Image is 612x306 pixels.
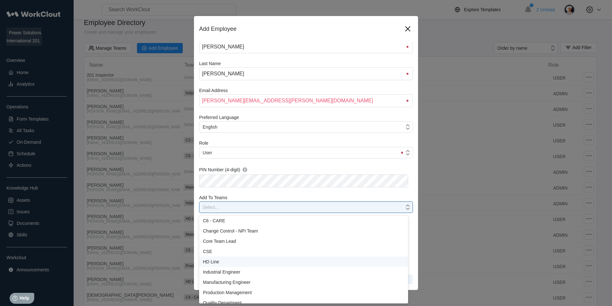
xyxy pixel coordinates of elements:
[203,239,404,244] div: Core Team Lead
[199,61,413,67] label: Last Name
[199,94,413,107] input: Enter your email
[199,67,413,80] input: Last Name
[199,26,403,32] div: Add Employee
[199,40,413,53] input: First Name
[203,290,404,295] div: Production Management
[203,269,404,275] div: Industrial Engineer
[203,218,404,223] div: C6 - CARE
[203,300,404,305] div: Quality Department
[199,195,413,201] label: Add To Teams
[203,249,404,254] div: CSE
[199,88,413,94] label: Email Address
[199,140,413,147] label: Role
[203,259,404,264] div: HD Line
[203,124,217,130] div: English
[203,280,404,285] div: Manufacturing Engineer
[199,166,413,174] label: PIN Number (4-digit)
[203,150,212,155] div: User
[199,115,413,121] label: Preferred Language
[203,205,219,210] div: Select...
[203,228,404,234] div: Change Control - NPI Team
